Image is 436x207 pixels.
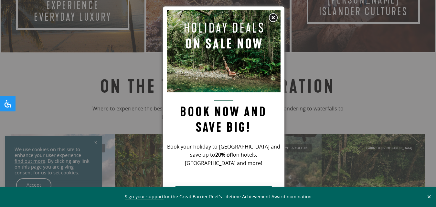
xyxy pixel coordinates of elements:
[215,151,233,158] strong: 20% off
[268,13,278,23] img: Close
[425,194,433,200] button: Close
[167,100,281,135] h2: Book now and save big!
[125,193,164,200] a: Sign your support
[175,186,272,206] button: Book Now
[4,100,12,108] svg: Open Accessibility Panel
[125,193,312,200] span: for the Great Barrier Reef’s Lifetime Achievement Award nomination
[167,10,281,92] img: Pop up image for Holiday Packages
[167,143,281,168] p: Book your holiday to [GEOGRAPHIC_DATA] and save up to on hotels, [GEOGRAPHIC_DATA] and more!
